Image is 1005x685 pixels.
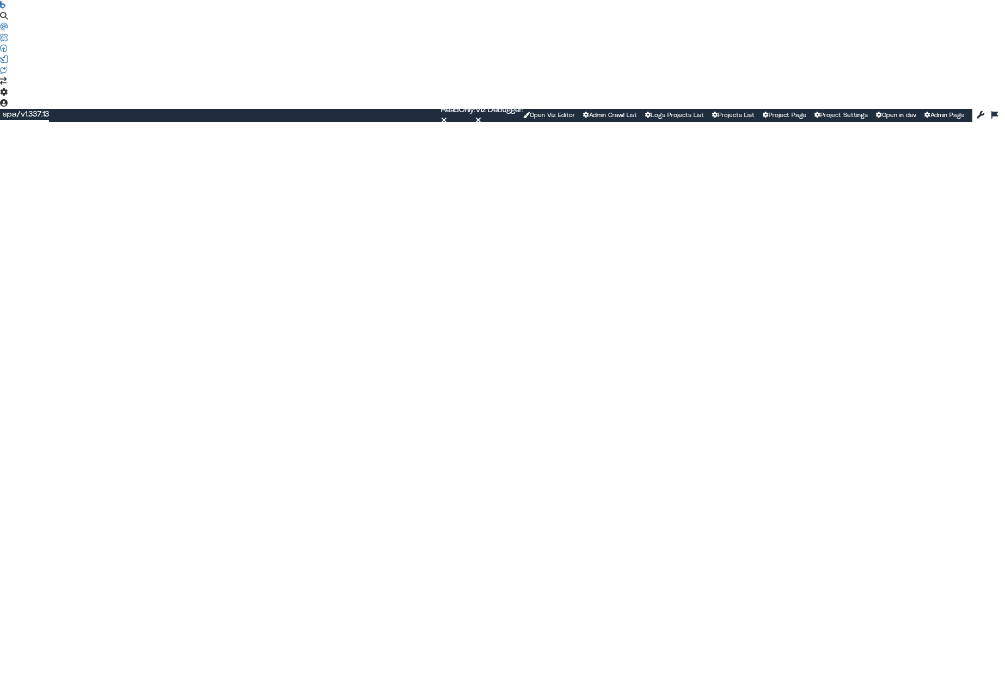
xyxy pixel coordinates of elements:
a: Logs Projects List [645,111,704,120]
a: Project Settings [814,111,868,120]
span: Logs Projects List [651,112,704,118]
a: Projects List [712,111,755,120]
span: Project Settings [820,112,868,118]
div: Viz Debugger: [475,105,523,115]
a: Admin Page [924,111,964,120]
span: Open in dev [882,112,916,118]
span: Project Page [769,112,806,118]
div: ReadOnly: [441,105,475,115]
a: Project Page [763,111,806,120]
a: Admin Crawl List [583,111,637,120]
span: Admin Crawl List [589,112,637,118]
span: Projects List [718,112,755,118]
a: Open Viz Editor [523,111,575,120]
a: Open in dev [876,111,916,120]
span: Open Viz Editor [530,112,575,118]
span: Admin Page [930,112,964,118]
